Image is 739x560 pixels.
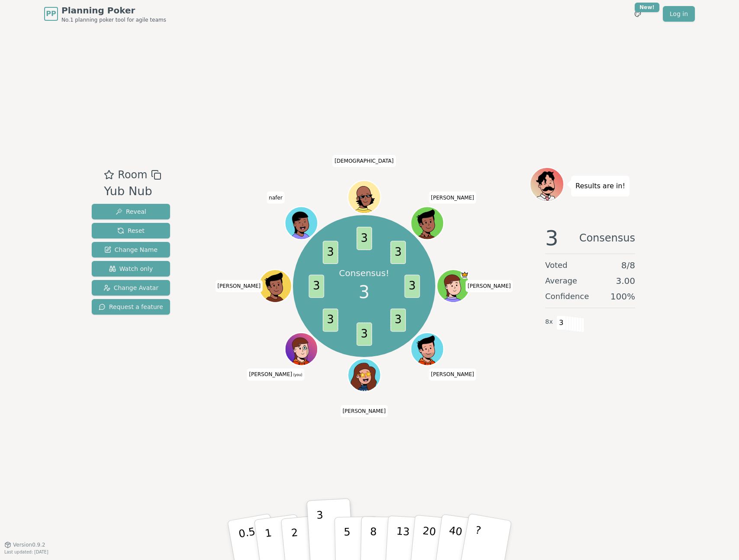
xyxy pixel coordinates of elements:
span: 3 [322,241,338,264]
span: 100 % [610,290,635,303]
span: 3 [390,241,406,264]
span: Planning Poker [61,4,166,16]
span: 3 [545,228,559,248]
span: 8 x [545,317,553,327]
span: 3 [322,309,338,332]
span: 3 [556,315,566,330]
span: No.1 planning poker tool for agile teams [61,16,166,23]
span: Watch only [109,264,153,273]
span: Click to change your name [332,155,395,167]
span: 3 [390,309,406,332]
span: Click to change your name [429,192,476,204]
span: Change Avatar [103,283,159,292]
span: Reveal [116,207,146,216]
span: Request a feature [99,303,163,311]
span: Confidence [545,290,589,303]
span: Jon is the host [460,270,469,279]
p: Consensus! [339,267,389,279]
span: Click to change your name [466,280,513,292]
button: Reveal [92,204,170,219]
span: Last updated: [DATE] [4,550,48,554]
div: Yub Nub [104,183,161,200]
span: Average [545,275,577,287]
span: Voted [545,259,568,271]
a: Log in [663,6,695,22]
span: Consensus [579,228,635,248]
span: Click to change your name [215,280,263,292]
span: 3.00 [616,275,635,287]
span: Click to change your name [267,192,285,204]
button: Request a feature [92,299,170,315]
span: Reset [117,226,145,235]
span: 3 [308,274,324,298]
span: 3 [359,279,369,305]
span: 8 / 8 [621,259,635,271]
button: Add as favourite [104,167,114,183]
div: New! [635,3,659,12]
button: New! [630,6,646,22]
a: PPPlanning PokerNo.1 planning poker tool for agile teams [44,4,166,23]
span: PP [46,9,56,19]
p: Results are in! [575,180,625,192]
span: 3 [357,227,372,250]
span: Version 0.9.2 [13,541,45,548]
span: Click to change your name [341,405,388,417]
button: Watch only [92,261,170,277]
button: Change Avatar [92,280,170,296]
span: Click to change your name [429,369,476,381]
span: Click to change your name [247,369,305,381]
button: Version0.9.2 [4,541,45,548]
button: Reset [92,223,170,238]
span: 3 [357,322,372,346]
p: 3 [316,509,326,556]
span: Change Name [104,245,157,254]
span: 3 [404,274,420,298]
span: (you) [292,373,302,377]
span: Room [118,167,147,183]
button: Click to change your avatar [286,334,316,364]
button: Change Name [92,242,170,257]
